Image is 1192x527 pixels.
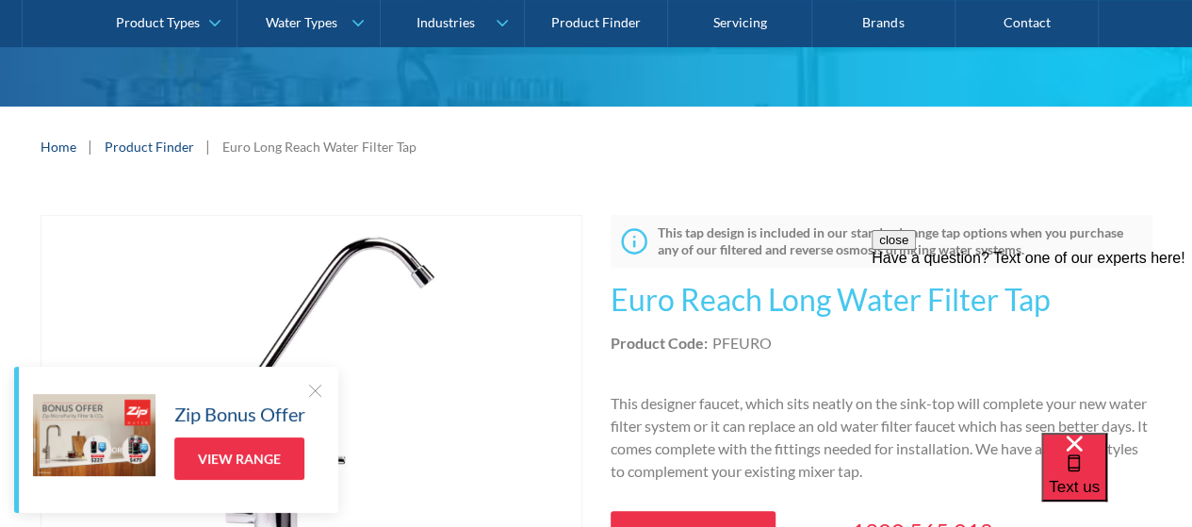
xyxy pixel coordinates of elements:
[86,135,95,157] div: |
[174,400,305,428] h5: Zip Bonus Offer
[222,137,416,156] div: Euro Long Reach Water Filter Tap
[33,394,155,476] img: Zip Bonus Offer
[174,437,304,480] a: View Range
[712,332,772,354] div: PFEURO
[266,15,337,31] div: Water Types
[116,15,200,31] div: Product Types
[416,15,475,31] div: Industries
[872,230,1192,456] iframe: podium webchat widget prompt
[658,224,1143,258] div: This tap design is included in our standard range tap options when you purchase any of our filter...
[611,334,708,352] strong: Product Code:
[105,137,194,156] a: Product Finder
[611,277,1152,322] h1: Euro Reach Long Water Filter Tap
[41,137,76,156] a: Home
[204,135,213,157] div: |
[1041,433,1192,527] iframe: podium webchat widget bubble
[611,392,1152,483] p: This designer faucet, which sits neatly on the sink-top will complete your new water filter syste...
